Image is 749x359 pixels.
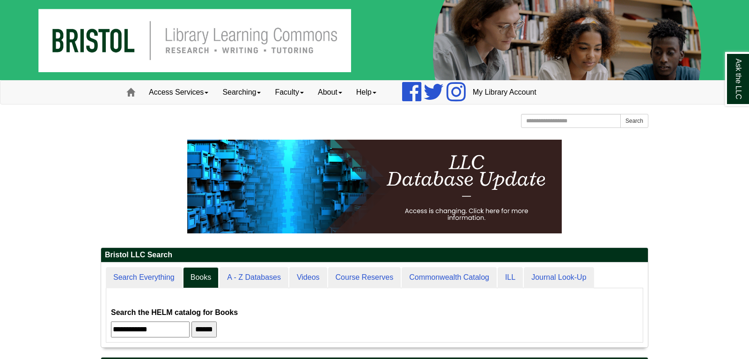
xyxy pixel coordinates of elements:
a: A - Z Databases [220,267,288,288]
a: ILL [498,267,523,288]
button: Search [620,114,648,128]
a: Faculty [268,81,311,104]
div: Books [111,293,638,337]
img: HTML tutorial [187,140,562,233]
a: Commonwealth Catalog [402,267,497,288]
a: Videos [289,267,327,288]
a: Course Reserves [328,267,401,288]
a: Search Everything [106,267,182,288]
a: About [311,81,349,104]
a: Access Services [142,81,215,104]
a: Books [183,267,219,288]
a: My Library Account [466,81,543,104]
a: Help [349,81,383,104]
a: Searching [215,81,268,104]
h2: Bristol LLC Search [101,248,648,262]
a: Journal Look-Up [524,267,594,288]
label: Search the HELM catalog for Books [111,306,238,319]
